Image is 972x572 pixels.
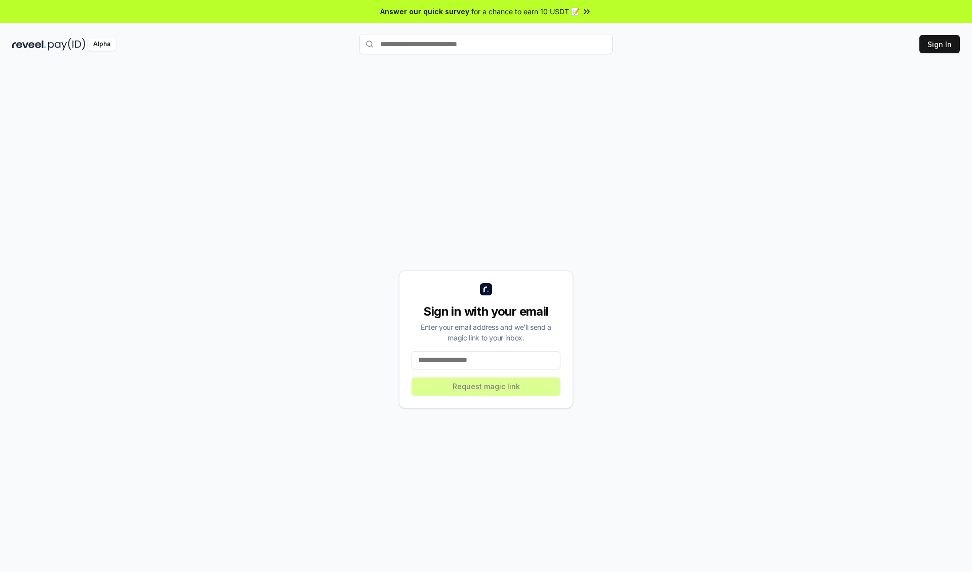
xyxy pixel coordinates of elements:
img: logo_small [480,283,492,295]
img: pay_id [48,38,86,51]
button: Sign In [919,35,960,53]
span: Answer our quick survey [380,6,469,17]
div: Alpha [88,38,116,51]
img: reveel_dark [12,38,46,51]
span: for a chance to earn 10 USDT 📝 [471,6,580,17]
div: Sign in with your email [412,303,560,320]
div: Enter your email address and we’ll send a magic link to your inbox. [412,322,560,343]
